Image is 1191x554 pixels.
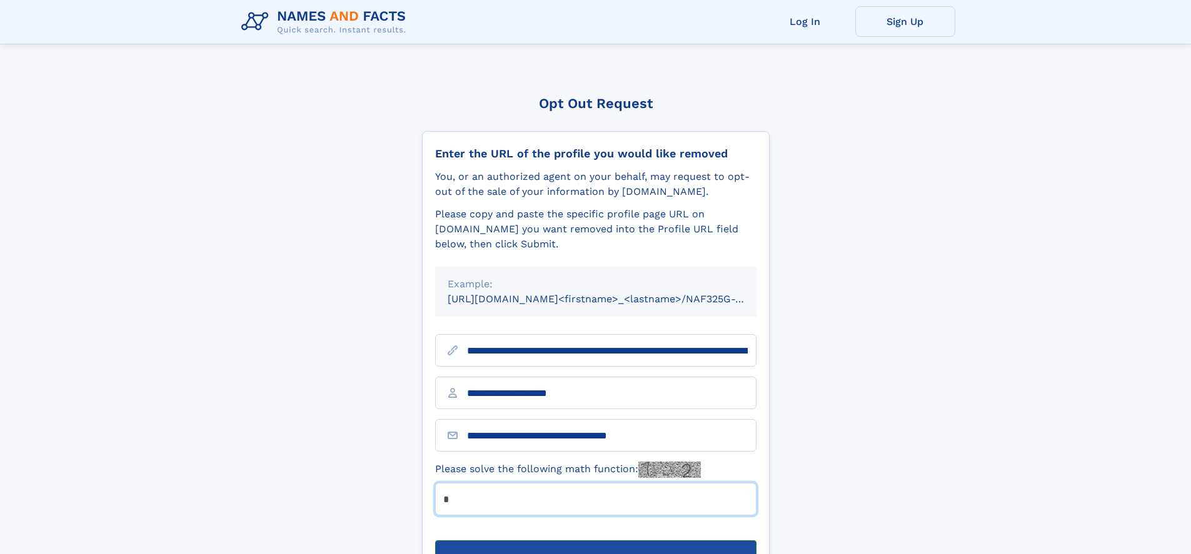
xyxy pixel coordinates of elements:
[435,462,701,478] label: Please solve the following math function:
[435,147,756,161] div: Enter the URL of the profile you would like removed
[448,277,744,292] div: Example:
[435,207,756,252] div: Please copy and paste the specific profile page URL on [DOMAIN_NAME] you want removed into the Pr...
[435,169,756,199] div: You, or an authorized agent on your behalf, may request to opt-out of the sale of your informatio...
[422,96,770,111] div: Opt Out Request
[236,5,416,39] img: Logo Names and Facts
[755,6,855,37] a: Log In
[855,6,955,37] a: Sign Up
[448,293,780,305] small: [URL][DOMAIN_NAME]<firstname>_<lastname>/NAF325G-xxxxxxxx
